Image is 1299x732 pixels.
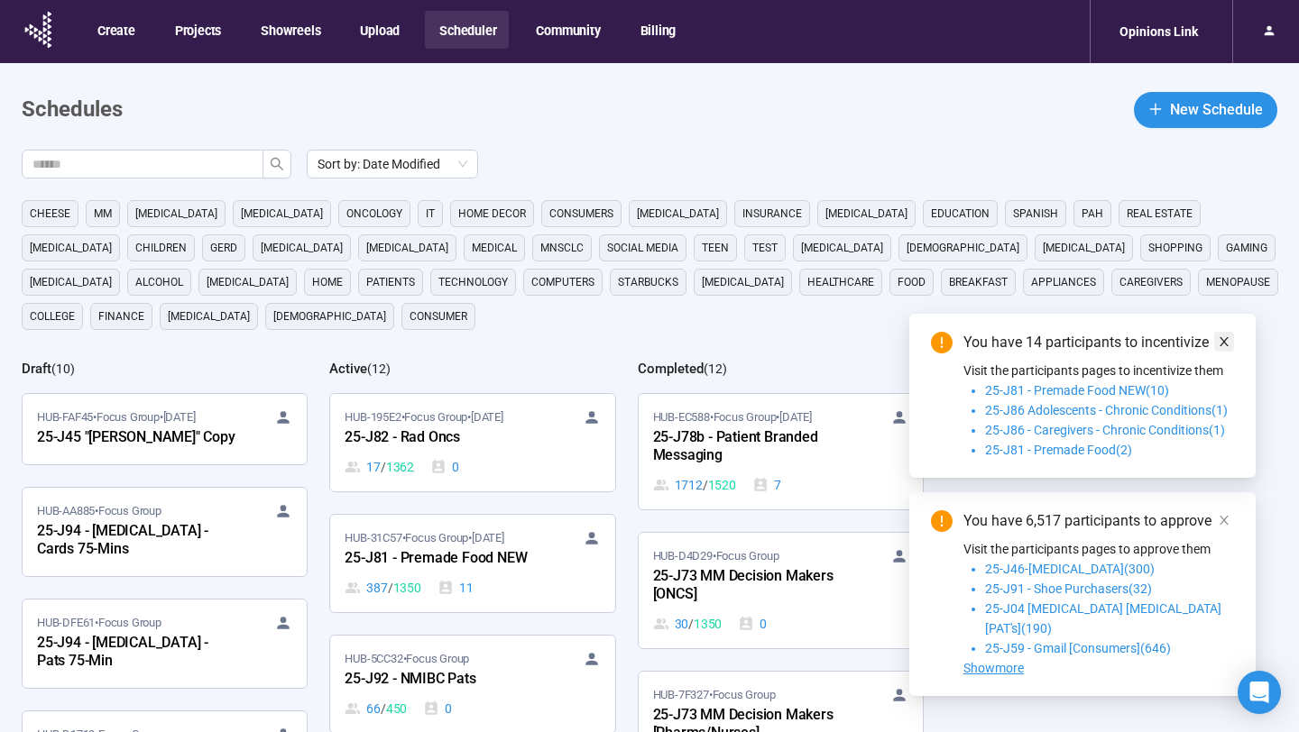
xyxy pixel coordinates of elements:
[458,205,526,223] span: home decor
[618,273,678,291] span: starbucks
[30,205,70,223] span: cheese
[207,273,289,291] span: [MEDICAL_DATA]
[985,562,1155,576] span: 25-J46-[MEDICAL_DATA](300)
[1148,102,1163,116] span: plus
[1148,239,1202,257] span: shopping
[388,578,393,598] span: /
[471,410,503,424] time: [DATE]
[345,650,469,668] span: HUB-5CC32 • Focus Group
[985,383,1169,398] span: 25-J81 - Premade Food NEW(10)
[345,699,407,718] div: 66
[30,239,112,257] span: [MEDICAL_DATA]
[704,361,727,376] span: ( 12 )
[1013,205,1058,223] span: Spanish
[410,307,467,325] span: consumer
[985,403,1228,417] span: 25-J86 Adolescents - Chronic Conditions(1)
[752,239,778,257] span: Test
[261,239,343,257] span: [MEDICAL_DATA]
[702,273,784,291] span: [MEDICAL_DATA]
[386,457,414,477] span: 1362
[37,632,235,673] div: 25-J94 - [MEDICAL_DATA] - Pats 75-Min
[366,239,448,257] span: [MEDICAL_DATA]
[163,410,196,424] time: [DATE]
[985,443,1132,457] span: 25-J81 - Premade Food(2)
[963,361,1234,380] p: Visit the participants pages to incentivize them
[345,457,414,477] div: 17
[639,533,923,648] a: HUB-D4D29•Focus Group25-J73 MM Decision Makers [ONCS]30 / 13500
[931,332,953,353] span: exclamation-circle
[345,668,543,691] div: 25-J92 - NMIBC Pats
[898,273,926,291] span: Food
[30,307,75,325] span: college
[1082,205,1103,223] span: PAH
[907,239,1019,257] span: [DEMOGRAPHIC_DATA]
[318,151,467,178] span: Sort by: Date Modified
[22,361,51,377] h2: Draft
[639,394,923,509] a: HUB-EC588•Focus Group•[DATE]25-J78b - Patient Branded Messaging1712 / 15207
[1119,273,1183,291] span: caregivers
[210,239,237,257] span: GERD
[985,641,1171,655] span: 25-J59 - Gmail [Consumers](646)
[653,547,779,565] span: HUB-D4D29 • Focus Group
[330,394,614,491] a: HUB-195E2•Focus Group•[DATE]25-J82 - Rad Oncs17 / 13620
[637,205,719,223] span: [MEDICAL_DATA]
[241,205,323,223] span: [MEDICAL_DATA]
[626,11,689,49] button: Billing
[742,205,802,223] span: Insurance
[1218,514,1230,526] span: close
[779,410,812,424] time: [DATE]
[37,614,161,632] span: HUB-DFE61 • Focus Group
[345,578,420,598] div: 387
[37,520,235,562] div: 25-J94 - [MEDICAL_DATA] - Cards 75-Mins
[37,426,235,450] div: 25-J45 "[PERSON_NAME]" Copy
[51,361,75,376] span: ( 10 )
[694,614,722,634] span: 1350
[345,547,543,571] div: 25-J81 - Premade Food NEW
[963,661,1024,675] span: Showmore
[135,239,187,257] span: children
[985,423,1225,437] span: 25-J86 - Caregivers - Chronic Conditions(1)
[312,273,343,291] span: home
[393,578,421,598] span: 1350
[1127,205,1193,223] span: real estate
[752,475,781,495] div: 7
[1109,14,1209,49] div: Opinions Link
[94,205,112,223] span: MM
[381,699,386,718] span: /
[386,699,407,718] span: 450
[263,150,291,178] button: search
[1238,671,1281,714] div: Open Intercom Messenger
[423,699,452,718] div: 0
[1134,92,1277,128] button: plusNew Schedule
[438,578,474,598] div: 11
[168,307,250,325] span: [MEDICAL_DATA]
[381,457,386,477] span: /
[23,394,307,464] a: HUB-FAF45•Focus Group•[DATE]25-J45 "[PERSON_NAME]" Copy
[98,307,144,325] span: finance
[607,239,678,257] span: social media
[949,273,1008,291] span: breakfast
[807,273,874,291] span: healthcare
[367,361,391,376] span: ( 12 )
[135,205,217,223] span: [MEDICAL_DATA]
[1206,273,1270,291] span: menopause
[345,426,543,450] div: 25-J82 - Rad Oncs
[330,515,614,612] a: HUB-31C57•Focus Group•[DATE]25-J81 - Premade Food NEW387 / 135011
[472,531,504,544] time: [DATE]
[329,361,367,377] h2: Active
[653,565,852,607] div: 25-J73 MM Decision Makers [ONCS]
[1170,98,1263,121] span: New Schedule
[653,614,723,634] div: 30
[549,205,613,223] span: consumers
[246,11,333,49] button: Showreels
[825,205,907,223] span: [MEDICAL_DATA]
[963,539,1234,559] p: Visit the participants pages to approve them
[931,510,953,532] span: exclamation-circle
[1226,239,1267,257] span: gaming
[37,408,195,426] span: HUB-FAF45 • Focus Group •
[346,205,402,223] span: oncology
[30,273,112,291] span: [MEDICAL_DATA]
[638,361,704,377] h2: Completed
[531,273,594,291] span: computers
[1031,273,1096,291] span: appliances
